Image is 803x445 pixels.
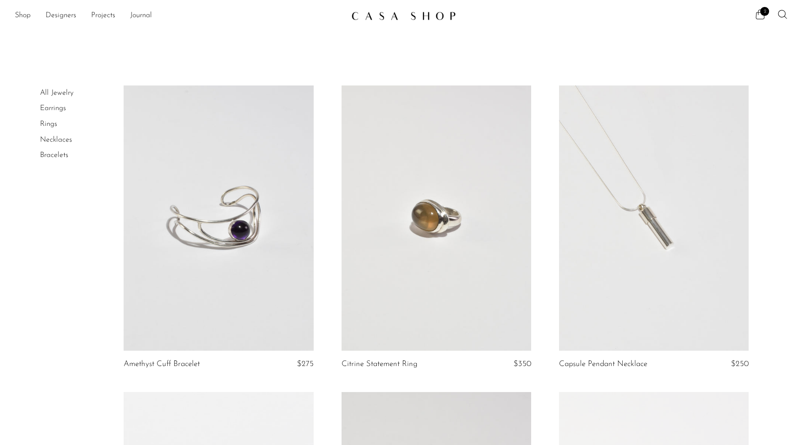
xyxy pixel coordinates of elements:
[760,7,769,16] span: 2
[40,136,72,144] a: Necklaces
[46,10,76,22] a: Designers
[15,8,344,24] ul: NEW HEADER MENU
[40,105,66,112] a: Earrings
[342,360,417,368] a: Citrine Statement Ring
[559,360,647,368] a: Capsule Pendant Necklace
[130,10,152,22] a: Journal
[513,360,531,368] span: $350
[124,360,200,368] a: Amethyst Cuff Bracelet
[40,120,57,128] a: Rings
[731,360,749,368] span: $250
[40,89,73,97] a: All Jewelry
[297,360,314,368] span: $275
[15,8,344,24] nav: Desktop navigation
[40,151,68,159] a: Bracelets
[15,10,31,22] a: Shop
[91,10,115,22] a: Projects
